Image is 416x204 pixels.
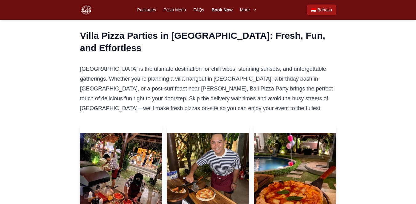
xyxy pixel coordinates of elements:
[240,7,257,13] button: More
[240,7,250,13] span: More
[80,30,336,54] h2: Villa Pizza Parties in [GEOGRAPHIC_DATA]: Fresh, Fun, and Effortless
[137,7,156,13] a: Packages
[307,5,336,15] a: Beralih ke Bahasa Indonesia
[318,7,332,13] span: Bahasa
[211,7,232,13] a: Book Now
[193,7,204,13] a: FAQs
[163,7,186,13] a: Pizza Menu
[80,4,92,16] img: Bali Pizza Party Logo
[80,64,336,113] p: [GEOGRAPHIC_DATA] is the ultimate destination for chill vibes, stunning sunsets, and unforgettabl...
